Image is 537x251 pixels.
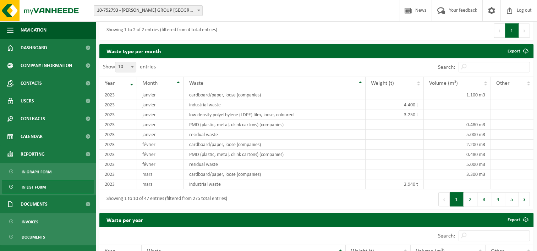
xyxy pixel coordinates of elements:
span: Dashboard [21,39,47,57]
span: Invoices [22,215,38,229]
td: 4.400 t [366,100,424,110]
td: 3.250 t [366,110,424,120]
span: Documents [22,230,45,244]
span: Users [21,92,34,110]
td: janvier [137,100,183,110]
button: 3 [477,192,491,206]
td: 2023 [99,120,137,130]
td: février [137,140,183,150]
td: 0.480 m3 [424,120,491,130]
td: 2023 [99,130,137,140]
span: Month [142,80,158,86]
td: mars [137,179,183,189]
td: janvier [137,120,183,130]
td: 2023 [99,100,137,110]
span: Contacts [21,74,42,92]
span: Other [496,80,510,86]
a: Export [502,44,533,58]
td: janvier [137,110,183,120]
span: Calendar [21,128,43,145]
label: Search: [438,233,455,239]
td: PMD (plastic, metal, drink cartons) (companies) [183,150,366,160]
button: Next [519,192,530,206]
td: février [137,150,183,160]
button: Previous [494,23,505,38]
td: industrial waste [183,179,366,189]
h2: Waste per year [99,213,150,227]
button: 5 [505,192,519,206]
td: janvier [137,90,183,100]
span: 10-752793 - LEMAHIEU GROUP NV - OOSTENDE [94,5,203,16]
td: 2023 [99,110,137,120]
span: 10-752793 - LEMAHIEU GROUP NV - OOSTENDE [94,6,202,16]
button: Previous [438,192,450,206]
span: Documents [21,195,48,213]
span: 10 [115,62,136,72]
span: Volume (m³) [429,80,458,86]
a: Export [502,213,533,227]
div: Showing 1 to 2 of 2 entries (filtered from 4 total entries) [103,24,217,37]
h2: Waste type per month [99,44,168,58]
a: In graph form [2,165,94,178]
span: Company information [21,57,72,74]
button: 1 [505,23,519,38]
button: 2 [464,192,477,206]
td: 0.480 m3 [424,150,491,160]
span: In list form [22,180,46,194]
td: 1.100 m3 [424,90,491,100]
td: low density polyethylene (LDPE) film, loose, coloured [183,110,366,120]
label: Search: [438,65,455,70]
td: residual waste [183,130,366,140]
td: 2023 [99,179,137,189]
td: mars [137,169,183,179]
td: 2023 [99,140,137,150]
td: 3.300 m3 [424,169,491,179]
td: février [137,160,183,169]
td: 2023 [99,160,137,169]
td: 5.000 m3 [424,160,491,169]
td: cardboard/paper, loose (companies) [183,169,366,179]
td: cardboard/paper, loose (companies) [183,90,366,100]
button: 4 [491,192,505,206]
span: Contracts [21,110,45,128]
td: 2023 [99,169,137,179]
td: 5.000 m3 [424,130,491,140]
td: 2023 [99,90,137,100]
span: In graph form [22,165,51,179]
td: PMD (plastic, metal, drink cartons) (companies) [183,120,366,130]
td: industrial waste [183,100,366,110]
span: Reporting [21,145,45,163]
td: 2023 [99,150,137,160]
label: Show entries [103,64,156,70]
span: Waste [189,80,203,86]
td: 2.200 m3 [424,140,491,150]
a: Documents [2,230,94,244]
span: Weight (t) [371,80,394,86]
span: Navigation [21,21,46,39]
td: cardboard/paper, loose (companies) [183,140,366,150]
button: Next [519,23,530,38]
td: residual waste [183,160,366,169]
div: Showing 1 to 10 of 47 entries (filtered from 275 total entries) [103,193,227,206]
span: Year [105,80,115,86]
td: 2.940 t [366,179,424,189]
a: In list form [2,180,94,194]
button: 1 [450,192,464,206]
a: Invoices [2,215,94,228]
td: janvier [137,130,183,140]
